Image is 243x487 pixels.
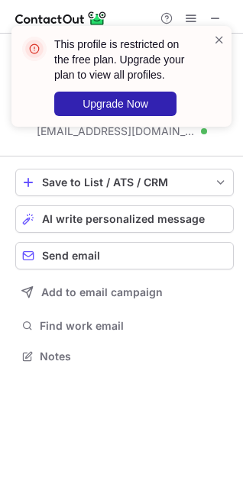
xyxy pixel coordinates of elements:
[42,250,100,262] span: Send email
[15,205,234,233] button: AI write personalized message
[83,98,148,110] span: Upgrade Now
[15,279,234,306] button: Add to email campaign
[42,213,205,225] span: AI write personalized message
[40,319,228,333] span: Find work email
[15,346,234,367] button: Notes
[40,350,228,363] span: Notes
[54,37,195,82] header: This profile is restricted on the free plan. Upgrade your plan to view all profiles.
[41,286,163,298] span: Add to email campaign
[15,242,234,269] button: Send email
[42,176,207,189] div: Save to List / ATS / CRM
[15,9,107,27] img: ContactOut v5.3.10
[15,169,234,196] button: save-profile-one-click
[22,37,47,61] img: error
[15,315,234,337] button: Find work email
[54,92,177,116] button: Upgrade Now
